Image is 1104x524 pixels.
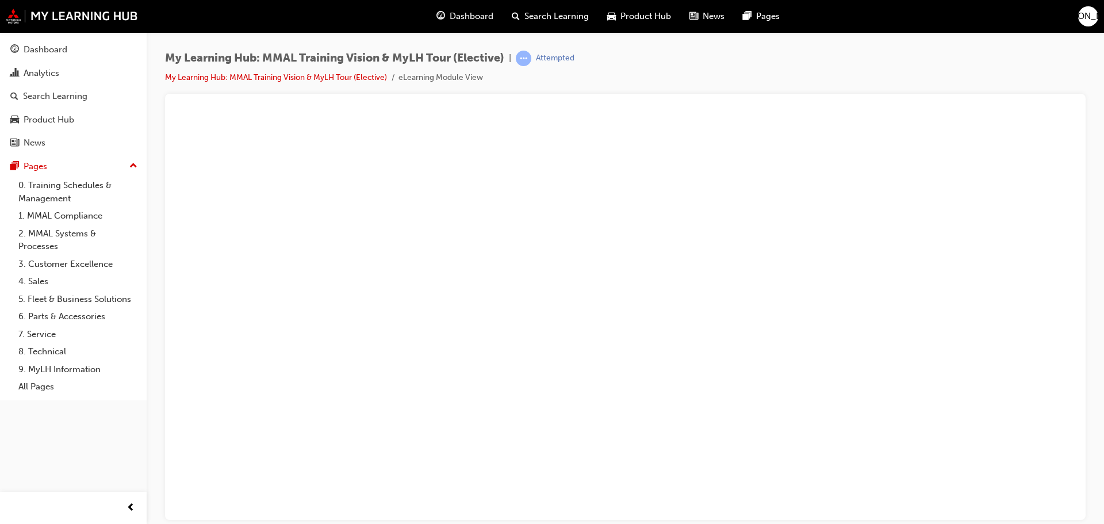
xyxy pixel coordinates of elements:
a: News [5,132,142,154]
a: All Pages [14,378,142,396]
a: 4. Sales [14,273,142,290]
a: 1. MMAL Compliance [14,207,142,225]
span: Pages [756,10,780,23]
span: pages-icon [10,162,19,172]
a: search-iconSearch Learning [503,5,598,28]
span: guage-icon [436,9,445,24]
a: 0. Training Schedules & Management [14,177,142,207]
span: My Learning Hub: MMAL Training Vision & MyLH Tour (Elective) [165,52,504,65]
button: DashboardAnalyticsSearch LearningProduct HubNews [5,37,142,156]
a: Dashboard [5,39,142,60]
span: car-icon [607,9,616,24]
span: search-icon [10,91,18,102]
a: 6. Parts & Accessories [14,308,142,326]
a: guage-iconDashboard [427,5,503,28]
span: prev-icon [126,501,135,515]
a: Product Hub [5,109,142,131]
span: Product Hub [620,10,671,23]
a: 2. MMAL Systems & Processes [14,225,142,255]
a: 3. Customer Excellence [14,255,142,273]
span: learningRecordVerb_ATTEMPT-icon [516,51,531,66]
div: Product Hub [24,113,74,127]
span: up-icon [129,159,137,174]
div: Dashboard [24,43,67,56]
span: news-icon [10,138,19,148]
a: 5. Fleet & Business Solutions [14,290,142,308]
div: Search Learning [23,90,87,103]
button: [PERSON_NAME] [1078,6,1098,26]
a: news-iconNews [680,5,734,28]
a: My Learning Hub: MMAL Training Vision & MyLH Tour (Elective) [165,72,387,82]
button: Pages [5,156,142,177]
a: Analytics [5,63,142,84]
a: pages-iconPages [734,5,789,28]
li: eLearning Module View [398,71,483,85]
div: News [24,136,45,150]
a: car-iconProduct Hub [598,5,680,28]
div: Analytics [24,67,59,80]
span: News [703,10,724,23]
span: Dashboard [450,10,493,23]
div: Pages [24,160,47,173]
a: 9. MyLH Information [14,361,142,378]
span: Search Learning [524,10,589,23]
span: guage-icon [10,45,19,55]
span: search-icon [512,9,520,24]
img: mmal [6,9,138,24]
span: | [509,52,511,65]
span: car-icon [10,115,19,125]
span: news-icon [689,9,698,24]
a: 8. Technical [14,343,142,361]
span: chart-icon [10,68,19,79]
span: pages-icon [743,9,752,24]
div: Attempted [536,53,574,64]
a: Search Learning [5,86,142,107]
a: 7. Service [14,326,142,343]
